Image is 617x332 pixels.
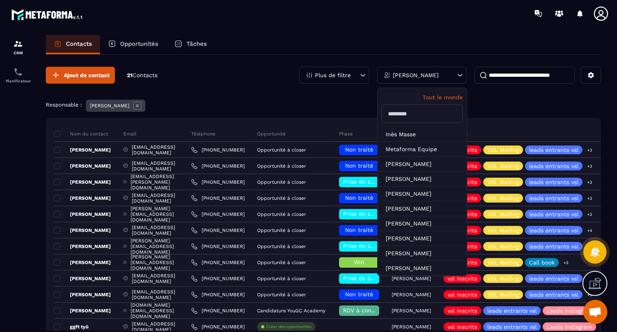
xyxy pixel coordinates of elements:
[191,243,245,250] a: [PHONE_NUMBER]
[529,292,578,297] p: leads entrants vsl
[529,147,578,153] p: leads entrants vsl
[11,7,84,22] img: logo
[191,211,245,217] a: [PHONE_NUMBER]
[598,323,609,331] p: +2
[392,276,431,281] p: [PERSON_NAME]
[529,244,578,249] p: leads entrants vsl
[191,227,245,234] a: [PHONE_NUMBER]
[584,194,595,203] p: +3
[393,72,439,78] p: [PERSON_NAME]
[584,178,595,186] p: +3
[90,103,129,109] p: [PERSON_NAME]
[133,72,157,78] span: Contacts
[257,260,306,265] p: Opportunité à closer
[54,147,111,153] p: [PERSON_NAME]
[343,211,417,217] span: Prise de contact effectuée
[392,308,431,314] p: [PERSON_NAME]
[339,131,353,137] p: Phase
[2,61,34,89] a: schedulerschedulerPlanificateur
[487,260,519,265] p: VSL Mailing
[487,324,537,330] p: leads entrants vsl
[345,291,373,297] span: Non traité
[378,157,467,172] li: [PERSON_NAME]
[54,275,111,282] p: [PERSON_NAME]
[392,324,431,330] p: [PERSON_NAME]
[487,276,519,281] p: VSL Mailing
[191,259,245,266] a: [PHONE_NUMBER]
[529,260,555,265] p: Call book
[487,244,519,249] p: VSL Mailing
[447,292,477,297] p: vsl inscrits
[392,292,431,297] p: [PERSON_NAME]
[487,195,519,201] p: VSL Mailing
[378,186,467,201] li: [PERSON_NAME]
[583,300,607,324] a: Ouvrir le chat
[54,195,111,201] p: [PERSON_NAME]
[378,172,467,186] li: [PERSON_NAME]
[266,324,311,330] p: Créer des opportunités
[529,195,578,201] p: leads entrants vsl
[382,94,463,100] p: Tout le monde
[54,131,108,137] p: Nom du contact
[257,292,306,297] p: Opportunité à closer
[584,210,595,219] p: +3
[529,276,578,281] p: leads entrants vsl
[487,163,519,169] p: VSL Mailing
[529,211,578,217] p: leads entrants vsl
[166,35,215,54] a: Tâches
[345,227,373,233] span: Non traité
[100,35,166,54] a: Opportunités
[191,179,245,185] a: [PHONE_NUMBER]
[447,276,477,281] p: vsl inscrits
[378,231,467,246] li: [PERSON_NAME]
[191,307,245,314] a: [PHONE_NUMBER]
[345,195,373,201] span: Non traité
[354,259,364,265] span: Win
[46,67,115,84] button: Ajout de contact
[343,275,417,281] span: Prise de contact effectuée
[66,40,92,47] p: Contacts
[378,201,467,216] li: [PERSON_NAME]
[257,244,306,249] p: Opportunité à closer
[447,324,477,330] p: vsl inscrits
[257,276,306,281] p: Opportunité à closer
[54,259,111,266] p: [PERSON_NAME]
[54,291,111,298] p: [PERSON_NAME]
[345,146,373,153] span: Non traité
[191,163,245,169] a: [PHONE_NUMBER]
[191,131,215,137] p: Téléphone
[2,33,34,61] a: formationformationCRM
[123,131,137,137] p: Email
[378,216,467,231] li: [PERSON_NAME]
[46,102,82,108] p: Responsable :
[257,147,306,153] p: Opportunité à closer
[257,211,306,217] p: Opportunité à closer
[191,147,245,153] a: [PHONE_NUMBER]
[54,307,111,314] p: [PERSON_NAME]
[257,163,306,169] p: Opportunité à closer
[2,79,34,83] p: Planificateur
[13,39,23,49] img: formation
[529,179,578,185] p: leads entrants vsl
[487,292,519,297] p: VSL Mailing
[378,142,467,157] li: Metaforma Equipe
[54,163,111,169] p: [PERSON_NAME]
[343,307,395,314] span: RDV à confimer ❓
[584,226,595,235] p: +4
[378,261,467,276] li: [PERSON_NAME]
[257,308,325,314] p: Candidature YouGC Academy
[529,227,578,233] p: leads entrants vsl
[378,246,467,261] li: [PERSON_NAME]
[315,72,351,78] p: Plus de filtre
[584,146,595,154] p: +3
[191,275,245,282] a: [PHONE_NUMBER]
[487,179,519,185] p: VSL Mailing
[547,324,592,330] p: Leads Instagram
[2,51,34,55] p: CRM
[487,227,519,233] p: VSL Mailing
[64,71,110,79] span: Ajout de contact
[343,178,417,185] span: Prise de contact effectuée
[584,162,595,170] p: +3
[257,227,306,233] p: Opportunité à closer
[529,163,578,169] p: leads entrants vsl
